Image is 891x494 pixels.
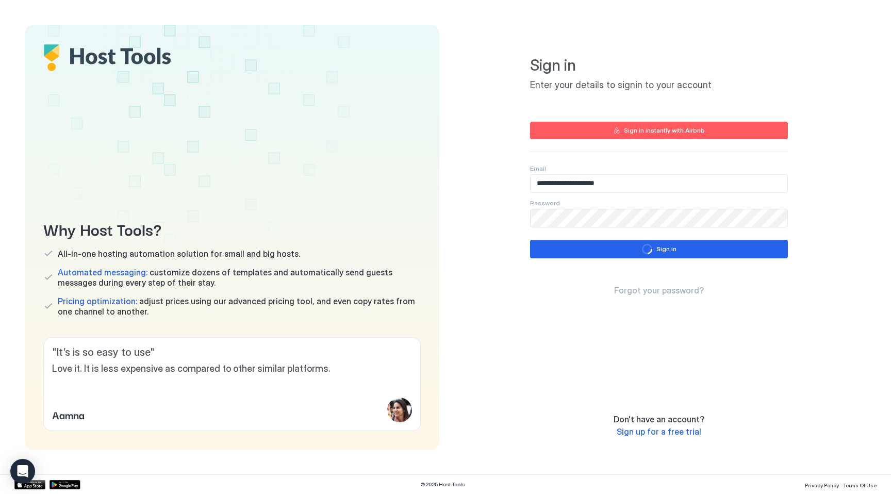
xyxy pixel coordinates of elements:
[52,346,412,359] span: " It’s is so easy to use "
[843,479,877,490] a: Terms Of Use
[49,480,80,489] a: Google Play Store
[420,481,465,488] span: © 2025 Host Tools
[10,459,35,484] div: Open Intercom Messenger
[530,164,546,172] span: Email
[530,122,788,139] button: Sign in instantly with Airbnb
[58,296,137,306] span: Pricing optimization:
[642,244,652,254] div: loading
[614,414,704,424] span: Don't have an account?
[530,56,788,75] span: Sign in
[843,482,877,488] span: Terms Of Use
[58,249,300,259] span: All-in-one hosting automation solution for small and big hosts.
[43,217,421,240] span: Why Host Tools?
[14,480,45,489] a: App Store
[530,240,788,258] button: loadingSign in
[58,296,421,317] span: adjust prices using our advanced pricing tool, and even copy rates from one channel to another.
[530,199,560,207] span: Password
[58,267,421,288] span: customize dozens of templates and automatically send guests messages during every step of their s...
[805,482,839,488] span: Privacy Policy
[52,407,85,422] span: Aamna
[656,244,676,254] div: Sign in
[530,79,788,91] span: Enter your details to signin to your account
[614,285,704,296] a: Forgot your password?
[531,209,787,227] input: Input Field
[531,175,787,192] input: Input Field
[617,426,701,437] a: Sign up for a free trial
[387,398,412,422] div: profile
[624,126,705,135] div: Sign in instantly with Airbnb
[805,479,839,490] a: Privacy Policy
[58,267,147,277] span: Automated messaging:
[52,363,412,375] span: Love it. It is less expensive as compared to other similar platforms.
